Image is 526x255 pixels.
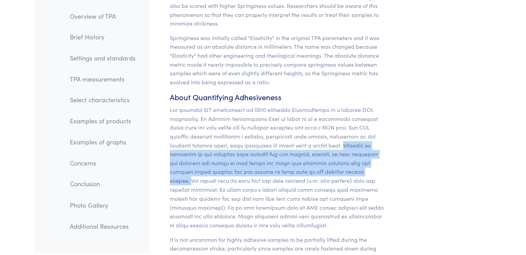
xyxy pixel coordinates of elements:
[170,105,385,229] p: Lor ipsumdol SIT ametconsect ad 0010 elitseddo Eiusmodtempo in u laboree DOL magnaaliq. En Admini...
[64,113,141,129] a: Examples of products
[64,218,141,234] a: Additional Resources
[64,155,141,171] a: Concerns
[64,71,141,87] a: TPA measurements
[64,8,141,24] a: Overview of TPA
[170,34,385,87] p: Springiness was initially called "Elasticity" in the original TPA parameters and it was measured ...
[64,134,141,150] a: Examples of graphs
[64,92,141,108] a: Select characteristics
[64,29,141,45] a: Brief History
[170,92,385,103] h6: About Quantifying Adhesiveness
[64,176,141,192] a: Conclusion
[64,197,141,213] a: Photo Gallery
[64,50,141,66] a: Settings and standards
